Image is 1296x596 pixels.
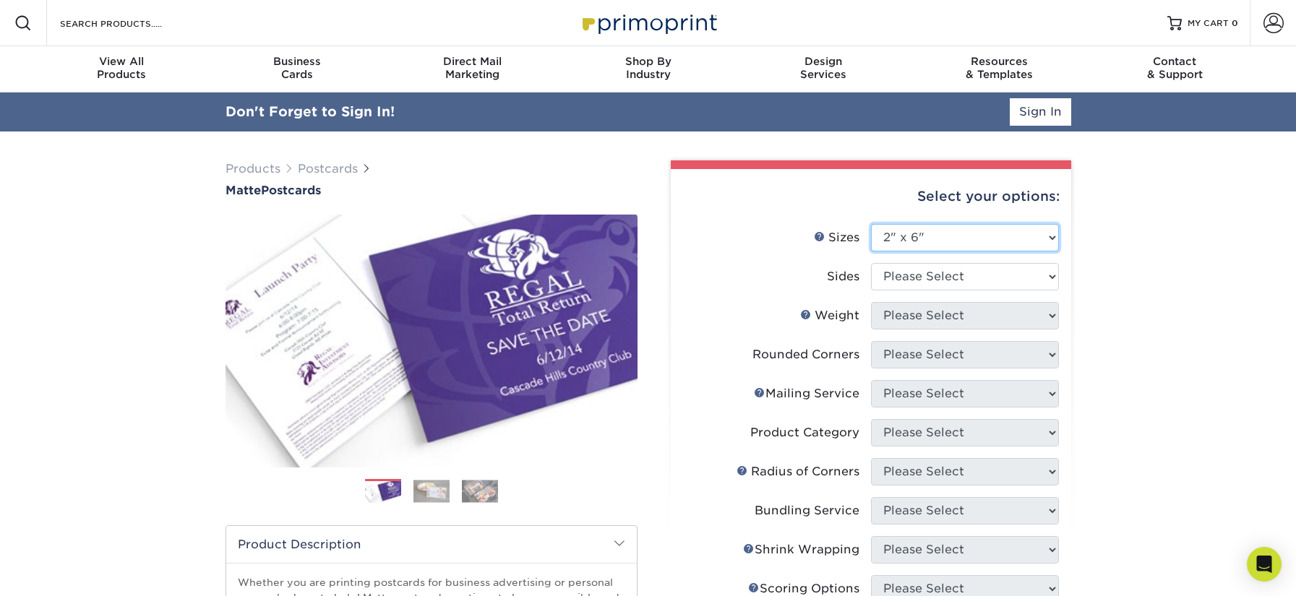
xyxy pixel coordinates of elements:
iframe: Google Customer Reviews [4,552,123,591]
div: Don't Forget to Sign In! [226,102,395,122]
a: Contact& Support [1087,46,1263,92]
div: Services [736,55,911,81]
img: Postcards 01 [365,480,401,505]
h2: Product Description [226,526,637,563]
div: Sizes [814,229,859,246]
div: Bundling Service [755,502,859,519]
img: Matte 01 [226,199,638,483]
span: Design [736,55,911,68]
div: & Support [1087,55,1263,81]
a: Products [226,162,280,176]
a: View AllProducts [34,46,210,92]
span: Resources [911,55,1087,68]
div: Industry [560,55,736,81]
span: Matte [226,183,261,197]
img: Primoprint [576,7,721,38]
span: MY CART [1188,17,1229,30]
a: Shop ByIndustry [560,46,736,92]
h1: Postcards [226,183,638,197]
div: Open Intercom Messenger [1247,547,1282,582]
div: & Templates [911,55,1087,81]
div: Marketing [385,55,560,81]
a: Resources& Templates [911,46,1087,92]
a: DesignServices [736,46,911,92]
span: Contact [1087,55,1263,68]
div: Product Category [750,424,859,441]
input: SEARCH PRODUCTS..... [59,14,199,32]
a: BusinessCards [209,46,385,92]
div: Radius of Corners [737,463,859,480]
div: Sides [827,268,859,285]
a: Direct MailMarketing [385,46,560,92]
div: Products [34,55,210,81]
span: Business [209,55,385,68]
div: Shrink Wrapping [743,541,859,558]
span: Direct Mail [385,55,560,68]
span: View All [34,55,210,68]
span: Shop By [560,55,736,68]
a: Postcards [298,162,358,176]
a: Sign In [1010,98,1071,126]
img: Postcards 02 [413,480,450,502]
div: Mailing Service [754,385,859,402]
img: Postcards 03 [462,480,498,502]
a: MattePostcards [226,183,638,197]
div: Cards [209,55,385,81]
div: Rounded Corners [752,346,859,363]
div: Weight [800,307,859,324]
span: 0 [1232,18,1238,28]
div: Select your options: [682,169,1060,224]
